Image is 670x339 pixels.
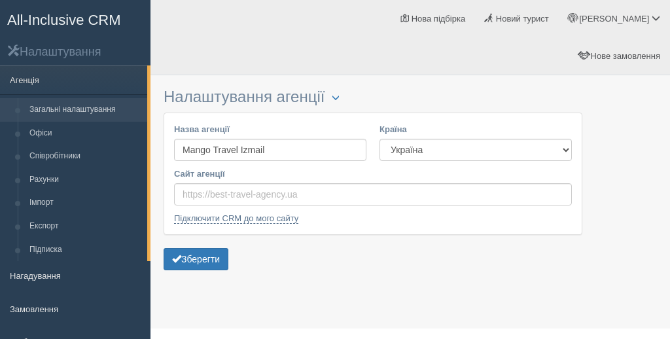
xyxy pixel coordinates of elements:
[379,123,572,135] label: Країна
[24,122,147,145] a: Офіси
[24,98,147,122] a: Загальні налаштування
[24,168,147,192] a: Рахунки
[1,1,150,37] a: All-Inclusive CRM
[570,37,670,75] a: Нове замовлення
[174,168,572,180] label: Сайт агенції
[164,88,582,106] h3: Налаштування агенції
[164,248,228,270] button: Зберегти
[174,213,298,224] a: Підключити CRM до мого сайту
[579,14,649,24] span: [PERSON_NAME]
[412,14,466,24] span: Нова підбірка
[174,123,366,135] label: Назва агенції
[496,14,549,24] span: Новий турист
[174,183,572,205] input: https://best-travel-agency.ua
[24,238,147,262] a: Підписка
[24,191,147,215] a: Імпорт
[24,215,147,238] a: Експорт
[591,51,660,61] span: Нове замовлення
[7,12,121,28] span: All-Inclusive CRM
[24,145,147,168] a: Співробітники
